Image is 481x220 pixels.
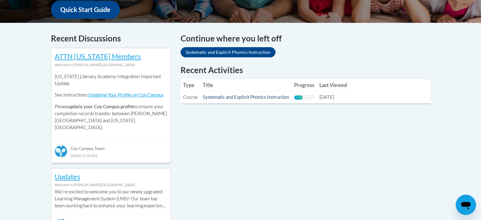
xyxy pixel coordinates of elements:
a: Systematic and Explicit Phonics Instruction [181,47,275,57]
span: [DATE] [319,94,334,100]
span: Course [183,94,198,100]
a: Updating Your Profile on Cox Campus [88,92,163,97]
p: See instructions: [55,91,167,98]
p: [US_STATE] Literacy Academy Integration Important Update [55,73,167,87]
th: Progress [292,79,317,91]
h4: Continue where you left off [181,32,430,45]
a: Quick Start Guide [51,1,120,19]
img: Cox Campus Team [55,145,67,158]
div: Welcome to [PERSON_NAME][GEOGRAPHIC_DATA]! [55,181,167,188]
b: update your Cox Campus profile [68,104,134,109]
a: Systematic and Explicit Phonics Instruction [203,94,289,100]
iframe: Button to launch messaging window [456,195,476,215]
div: Cox Campus Team [55,140,167,152]
p: Weʹre excited to welcome you to our newly upgraded Learning Management System (LMS)! Our team has... [55,188,167,209]
div: Please to ensure your completion records transfer between [PERSON_NAME][GEOGRAPHIC_DATA] and [US_... [55,68,167,136]
h1: Recent Activities [181,64,430,76]
div: Progress, % [294,95,303,100]
th: Last Viewed [317,79,349,91]
div: [DATE] 4:39 AM [55,152,167,159]
a: ATTN [US_STATE] Members [55,52,141,60]
div: Welcome to [PERSON_NAME][GEOGRAPHIC_DATA]! [55,61,167,68]
th: Title [200,79,292,91]
h4: Recent Discussions [51,32,171,45]
a: Updates [55,172,80,181]
th: Type [181,79,200,91]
